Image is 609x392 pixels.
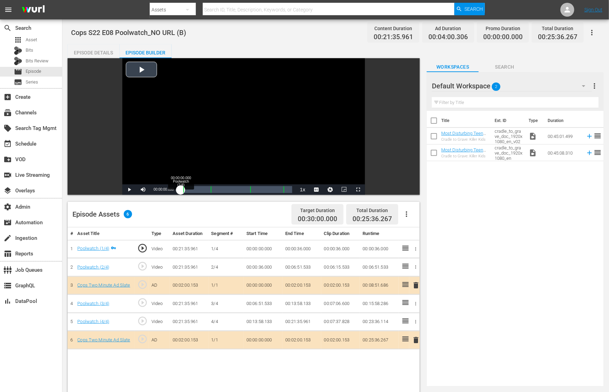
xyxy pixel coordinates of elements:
[149,295,170,313] td: Video
[137,334,148,344] span: play_circle_outline
[428,33,468,41] span: 00:04:00.306
[170,240,209,258] td: 00:21:35.961
[3,203,12,211] span: Admin
[3,297,12,305] span: DataPool
[68,44,120,61] div: Episode Details
[321,313,360,331] td: 00:07:37.828
[586,132,593,140] svg: Add to Episode
[441,111,490,130] th: Title
[26,68,41,75] span: Episode
[282,240,321,258] td: 00:00:36.000
[298,206,337,215] div: Target Duration
[360,240,399,258] td: 00:00:36.000
[209,276,244,295] td: 1/1
[209,258,244,277] td: 2/4
[68,313,75,331] td: 5
[26,58,49,64] span: Bits Review
[149,276,170,295] td: AD
[441,147,486,163] a: Most Disturbing Teen Killers Reacting To Insane Sentences
[77,337,130,342] a: Cops Two Minute Ad Slate
[68,227,75,240] th: #
[170,313,209,331] td: 00:21:35.961
[4,6,12,14] span: menu
[412,335,420,345] button: delete
[492,145,526,161] td: cradle_to_grave_doc_1920x1080_en
[524,111,543,130] th: Type
[26,47,33,54] span: Bits
[412,280,420,290] button: delete
[454,3,485,15] button: Search
[492,128,526,145] td: cradle_to_grave_doc_1920x1080_en_v02
[68,331,75,349] td: 6
[374,24,413,33] div: Content Duration
[491,111,524,130] th: Ext. ID
[353,215,392,223] span: 00:25:36.267
[360,331,399,349] td: 00:25:36.267
[209,331,244,349] td: 1/1
[14,46,22,55] div: Bits
[3,124,12,132] span: Search Tag Mgmt
[543,111,585,130] th: Duration
[68,44,120,58] button: Episode Details
[77,246,109,251] a: Poolwatch (1/4)
[538,24,577,33] div: Total Duration
[122,58,365,195] div: Video Player
[3,218,12,227] span: Automation
[77,282,130,288] a: Cops Two Minute Ad Slate
[412,281,420,289] span: delete
[282,313,321,331] td: 00:21:35.961
[136,184,150,195] button: Mute
[441,131,486,146] a: Most Disturbing Teen Killers Reacting To Insane Sentences
[351,184,365,195] button: Fullscreen
[26,36,37,43] span: Asset
[360,313,399,331] td: 00:23:36.114
[122,184,136,195] button: Play
[323,184,337,195] button: Jump To Time
[137,316,148,326] span: play_circle_outline
[310,184,323,195] button: Captions
[529,132,537,140] span: Video
[337,184,351,195] button: Picture-in-Picture
[244,258,282,277] td: 00:00:36.000
[441,137,489,142] div: Cradle to Grave: Killer Kids
[282,331,321,349] td: 00:02:00.153
[432,76,592,96] div: Default Workspace
[181,186,293,193] div: Progress Bar
[209,240,244,258] td: 1/4
[492,79,501,94] span: 2
[120,44,172,61] div: Episode Builder
[360,227,399,240] th: Runtime
[17,2,50,18] img: ans4CAIJ8jUAAAAAAAAAAAAAAAAAAAAAAAAgQb4GAAAAAAAAAAAAAAAAAAAAAAAAJMjXAAAAAAAAAAAAAAAAAAAAAAAAgAT5G...
[77,319,109,324] a: Poolwatch (4/4)
[3,140,12,148] span: Schedule
[149,258,170,277] td: Video
[154,188,174,191] span: 00:00:00.000
[244,227,282,240] th: Start Time
[298,215,337,223] span: 00:30:00.000
[321,240,360,258] td: 00:00:36.000
[149,331,170,349] td: AD
[321,227,360,240] th: Clip Duration
[149,313,170,331] td: Video
[170,227,209,240] th: Asset Duration
[321,276,360,295] td: 00:02:00.153
[170,295,209,313] td: 00:21:35.961
[149,240,170,258] td: Video
[360,258,399,277] td: 00:06:51.533
[483,24,523,33] div: Promo Duration
[149,227,170,240] th: Type
[321,258,360,277] td: 00:06:15.533
[68,240,75,258] td: 1
[209,295,244,313] td: 3/4
[538,33,577,41] span: 00:25:36.267
[120,44,172,58] button: Episode Builder
[124,210,132,218] span: 6
[353,206,392,215] div: Total Duration
[360,295,399,313] td: 00:15:58.286
[137,279,148,290] span: play_circle_outline
[590,78,599,94] button: more_vert
[209,313,244,331] td: 4/4
[68,295,75,313] td: 4
[14,78,22,86] span: Series
[68,258,75,277] td: 2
